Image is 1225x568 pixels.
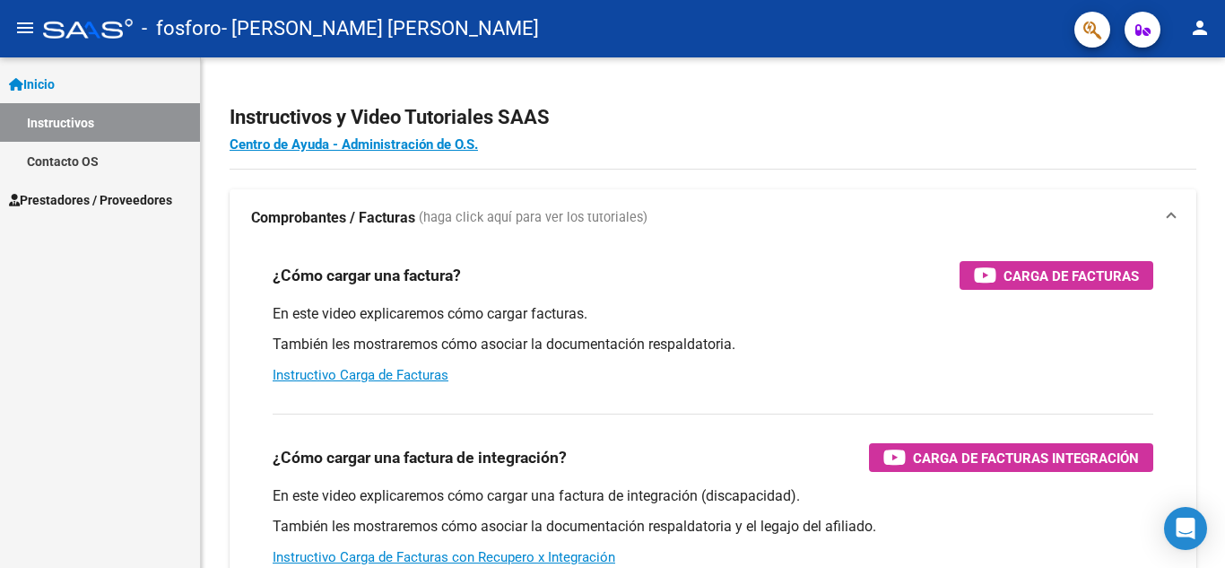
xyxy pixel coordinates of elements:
mat-icon: person [1189,17,1211,39]
span: Inicio [9,74,55,94]
p: En este video explicaremos cómo cargar facturas. [273,304,1153,324]
p: En este video explicaremos cómo cargar una factura de integración (discapacidad). [273,486,1153,506]
span: (haga click aquí para ver los tutoriales) [419,208,647,228]
mat-icon: menu [14,17,36,39]
button: Carga de Facturas [960,261,1153,290]
span: Carga de Facturas Integración [913,447,1139,469]
span: - [PERSON_NAME] [PERSON_NAME] [222,9,539,48]
p: También les mostraremos cómo asociar la documentación respaldatoria y el legajo del afiliado. [273,517,1153,537]
a: Instructivo Carga de Facturas con Recupero x Integración [273,549,615,565]
a: Instructivo Carga de Facturas [273,367,448,383]
button: Carga de Facturas Integración [869,443,1153,472]
h3: ¿Cómo cargar una factura? [273,263,461,288]
span: Prestadores / Proveedores [9,190,172,210]
h3: ¿Cómo cargar una factura de integración? [273,445,567,470]
span: - fosforo [142,9,222,48]
h2: Instructivos y Video Tutoriales SAAS [230,100,1196,135]
p: También les mostraremos cómo asociar la documentación respaldatoria. [273,335,1153,354]
a: Centro de Ayuda - Administración de O.S. [230,136,478,153]
span: Carga de Facturas [1003,265,1139,287]
div: Open Intercom Messenger [1164,507,1207,550]
mat-expansion-panel-header: Comprobantes / Facturas (haga click aquí para ver los tutoriales) [230,189,1196,247]
strong: Comprobantes / Facturas [251,208,415,228]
